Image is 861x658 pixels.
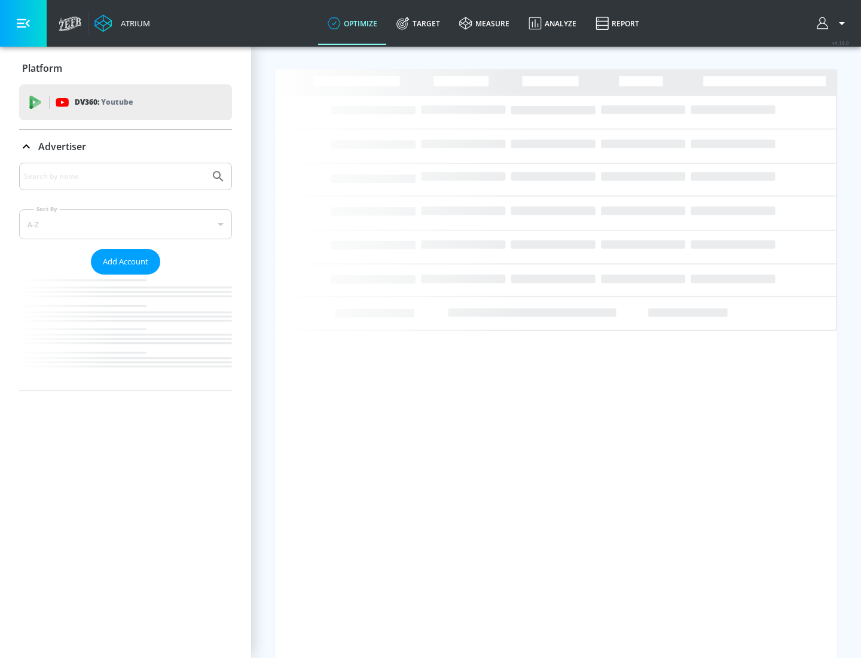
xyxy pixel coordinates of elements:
[103,255,148,269] span: Add Account
[19,51,232,85] div: Platform
[19,130,232,163] div: Advertiser
[19,84,232,120] div: DV360: Youtube
[586,2,649,45] a: Report
[101,96,133,108] p: Youtube
[34,205,60,213] label: Sort By
[19,163,232,391] div: Advertiser
[832,39,849,46] span: v 4.19.0
[75,96,133,109] p: DV360:
[318,2,387,45] a: optimize
[24,169,205,184] input: Search by name
[519,2,586,45] a: Analyze
[19,209,232,239] div: A-Z
[91,249,160,275] button: Add Account
[450,2,519,45] a: measure
[94,14,150,32] a: Atrium
[19,275,232,391] nav: list of Advertiser
[387,2,450,45] a: Target
[116,18,150,29] div: Atrium
[22,62,62,75] p: Platform
[38,140,86,153] p: Advertiser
